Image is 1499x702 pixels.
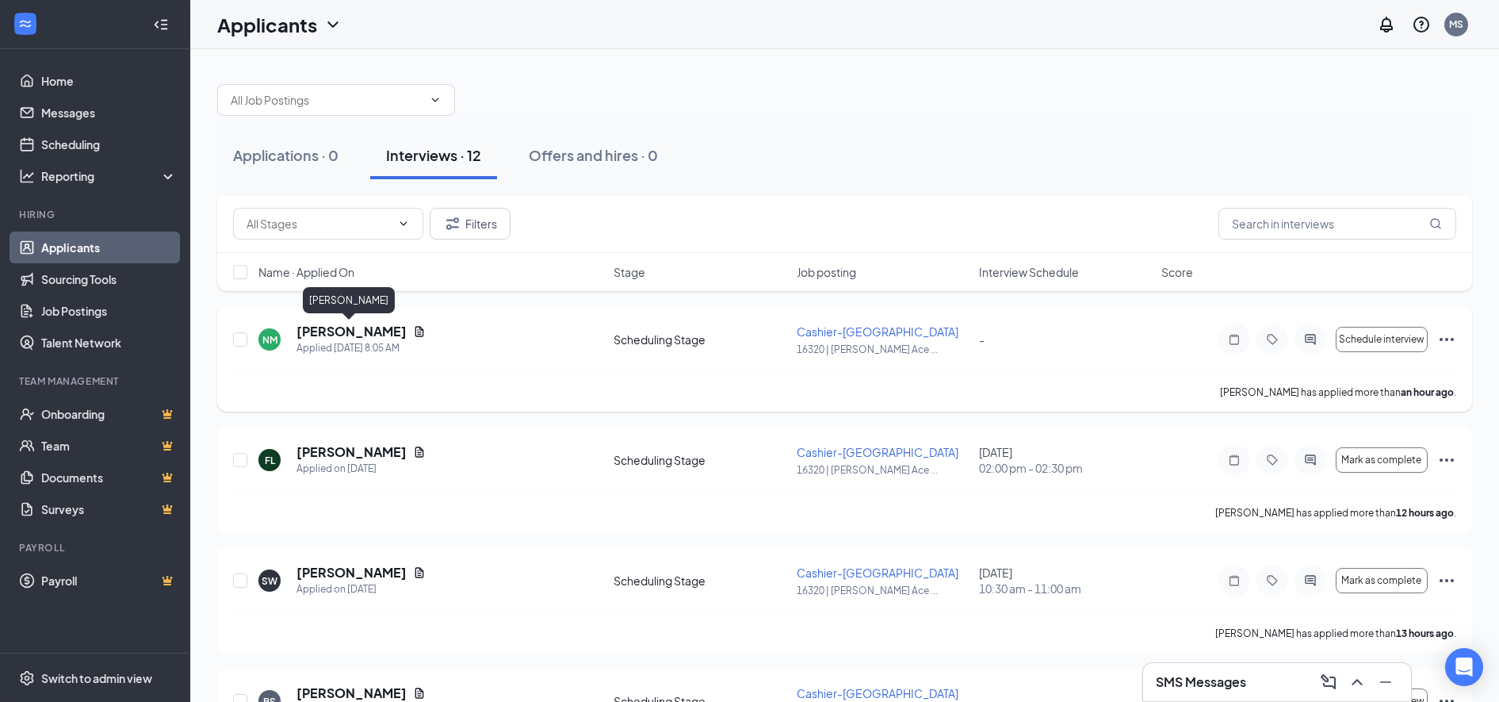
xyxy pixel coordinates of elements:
[1376,673,1395,692] svg: Minimize
[41,565,177,597] a: PayrollCrown
[1225,454,1244,466] svg: Note
[1218,208,1456,240] input: Search in interviews
[430,208,511,240] button: Filter Filters
[529,145,658,165] div: Offers and hires · 0
[303,287,395,313] div: [PERSON_NAME]
[19,541,174,554] div: Payroll
[413,687,426,700] svg: Document
[979,444,1152,476] div: [DATE]
[1215,506,1456,520] p: [PERSON_NAME] has applied more than .
[797,584,969,597] p: 16320 | [PERSON_NAME] Ace ...
[1301,574,1320,587] svg: ActiveChat
[1341,575,1421,586] span: Mark as complete
[296,581,426,597] div: Applied on [DATE]
[1319,673,1338,692] svg: ComposeMessage
[1373,669,1398,695] button: Minimize
[429,94,442,106] svg: ChevronDown
[443,214,462,233] svg: Filter
[19,374,174,388] div: Team Management
[1437,451,1456,470] svg: Ellipses
[1215,627,1456,640] p: [PERSON_NAME] has applied more than .
[1437,330,1456,349] svg: Ellipses
[231,91,423,109] input: All Job Postings
[41,670,152,686] div: Switch to admin view
[1339,334,1424,345] span: Schedule interview
[217,11,317,38] h1: Applicants
[41,327,177,359] a: Talent Network
[1396,627,1454,639] b: 13 hours ago
[41,232,177,263] a: Applicants
[1316,669,1341,695] button: ComposeMessage
[247,215,391,232] input: All Stages
[413,566,426,579] svg: Document
[1445,648,1483,686] div: Open Intercom Messenger
[614,264,645,280] span: Stage
[614,573,786,589] div: Scheduling Stage
[41,97,177,129] a: Messages
[262,574,277,588] div: SW
[1225,333,1244,346] svg: Note
[413,325,426,338] svg: Document
[1429,217,1442,230] svg: MagnifyingGlass
[979,332,985,347] span: -
[41,430,177,462] a: TeamCrown
[323,15,342,34] svg: ChevronDown
[41,65,177,97] a: Home
[1336,568,1428,593] button: Mark as complete
[1301,454,1320,466] svg: ActiveChat
[1437,571,1456,590] svg: Ellipses
[1161,264,1193,280] span: Score
[19,670,35,686] svg: Settings
[979,565,1152,597] div: [DATE]
[19,208,174,221] div: Hiring
[1449,17,1463,31] div: MS
[797,343,969,356] p: 16320 | [PERSON_NAME] Ace ...
[1377,15,1396,34] svg: Notifications
[296,340,426,356] div: Applied [DATE] 8:05 AM
[397,217,410,230] svg: ChevronDown
[1263,333,1282,346] svg: Tag
[41,263,177,295] a: Sourcing Tools
[614,332,786,347] div: Scheduling Stage
[797,686,958,700] span: Cashier-[GEOGRAPHIC_DATA]
[1225,574,1244,587] svg: Note
[1263,454,1282,466] svg: Tag
[797,566,958,580] span: Cashier-[GEOGRAPHIC_DATA]
[41,462,177,493] a: DocumentsCrown
[1401,386,1454,398] b: an hour ago
[1412,15,1431,34] svg: QuestionInfo
[979,581,1152,597] span: 10:30 am - 11:00 am
[1220,386,1456,399] p: [PERSON_NAME] has applied more than .
[413,446,426,458] svg: Document
[296,443,407,461] h5: [PERSON_NAME]
[797,445,958,459] span: Cashier-[GEOGRAPHIC_DATA]
[1341,455,1421,466] span: Mark as complete
[1344,669,1370,695] button: ChevronUp
[1336,327,1428,352] button: Schedule interview
[41,295,177,327] a: Job Postings
[797,324,958,339] span: Cashier-[GEOGRAPHIC_DATA]
[296,323,407,340] h5: [PERSON_NAME]
[1336,447,1428,473] button: Mark as complete
[1348,673,1367,692] svg: ChevronUp
[386,145,481,165] div: Interviews · 12
[296,461,426,477] div: Applied on [DATE]
[1156,673,1246,691] h3: SMS Messages
[1301,333,1320,346] svg: ActiveChat
[979,460,1152,476] span: 02:00 pm - 02:30 pm
[17,16,33,32] svg: WorkstreamLogo
[153,17,169,33] svg: Collapse
[979,264,1079,280] span: Interview Schedule
[233,145,338,165] div: Applications · 0
[296,564,407,581] h5: [PERSON_NAME]
[19,168,35,184] svg: Analysis
[41,129,177,160] a: Scheduling
[797,264,856,280] span: Job posting
[797,463,969,477] p: 16320 | [PERSON_NAME] Ace ...
[258,264,354,280] span: Name · Applied On
[1396,507,1454,519] b: 12 hours ago
[614,452,786,468] div: Scheduling Stage
[41,168,178,184] div: Reporting
[41,398,177,430] a: OnboardingCrown
[1263,574,1282,587] svg: Tag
